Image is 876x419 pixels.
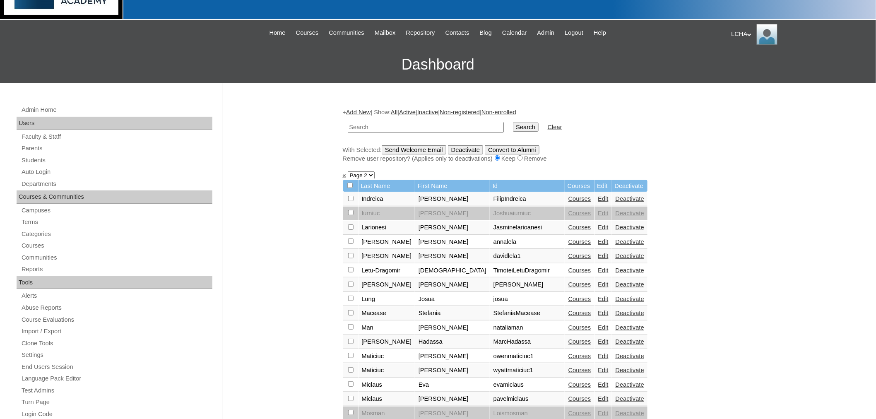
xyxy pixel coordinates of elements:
span: Calendar [502,28,527,38]
td: [PERSON_NAME] [359,335,415,349]
a: Courses [568,338,591,345]
td: owenmaticiuc1 [490,349,565,364]
a: Deactivate [616,410,644,417]
td: FilipIndreica [490,192,565,206]
td: Lung [359,292,415,306]
td: [PERSON_NAME] [415,278,490,292]
td: Indreica [359,192,415,206]
td: [PERSON_NAME] [490,278,565,292]
a: Campuses [21,205,212,216]
a: Blog [476,28,496,38]
a: Test Admins [21,385,212,396]
span: Communities [329,28,364,38]
a: Courses [568,253,591,259]
a: Communities [325,28,368,38]
a: Abuse Reports [21,303,212,313]
a: Non-enrolled [481,109,516,116]
a: Edit [598,296,609,302]
a: Alerts [21,291,212,301]
a: Courses [292,28,323,38]
div: Tools [17,276,212,289]
span: Mailbox [375,28,396,38]
a: Courses [568,310,591,316]
a: Edit [598,210,609,217]
div: Courses & Communities [17,190,212,204]
div: With Selected: [343,145,753,163]
td: josua [490,292,565,306]
a: Communities [21,253,212,263]
a: Faculty & Staff [21,132,212,142]
a: Courses [568,367,591,373]
td: [DEMOGRAPHIC_DATA] [415,264,490,278]
td: evamiclaus [490,378,565,392]
a: Edit [598,395,609,402]
a: Deactivate [616,338,644,345]
td: Stefania [415,306,490,320]
td: Edit [595,180,612,192]
td: [PERSON_NAME] [415,321,490,335]
a: Courses [568,238,591,245]
a: Deactivate [616,367,644,373]
td: [PERSON_NAME] [415,221,490,235]
td: [PERSON_NAME] [415,207,490,221]
a: Calendar [498,28,531,38]
a: Deactivate [616,267,644,274]
a: Parents [21,143,212,154]
a: Deactivate [616,281,644,288]
td: pavelmiclaus [490,392,565,406]
a: Settings [21,350,212,360]
div: Remove user repository? (Applies only to deactivations) Keep Remove [343,154,753,163]
span: Repository [406,28,435,38]
div: LCHA [732,24,868,45]
a: Deactivate [616,296,644,302]
td: Jasminelarioanesi [490,221,565,235]
td: [PERSON_NAME] [415,235,490,249]
span: Courses [296,28,319,38]
td: Josua [415,292,490,306]
span: Home [270,28,286,38]
a: Mailbox [371,28,400,38]
h3: Dashboard [4,46,872,83]
a: Courses [568,353,591,359]
div: + | Show: | | | | [343,108,753,163]
a: « [343,172,346,178]
td: [PERSON_NAME] [415,392,490,406]
a: Edit [598,267,609,274]
td: Eva [415,378,490,392]
td: Macease [359,306,415,320]
a: Deactivate [616,395,644,402]
a: Deactivate [616,195,644,202]
a: Courses [21,241,212,251]
td: Courses [565,180,594,192]
span: Help [594,28,606,38]
input: Convert to Alumni [485,145,539,154]
td: [PERSON_NAME] [415,249,490,263]
td: Larionesi [359,221,415,235]
td: [PERSON_NAME] [415,192,490,206]
a: Deactivate [616,381,644,388]
a: Deactivate [616,238,644,245]
a: Courses [568,410,591,417]
a: Admin Home [21,105,212,115]
a: Courses [568,195,591,202]
a: Add New [346,109,371,116]
a: Edit [598,353,609,359]
span: Admin [537,28,555,38]
a: Courses [568,395,591,402]
a: Edit [598,310,609,316]
a: Departments [21,179,212,189]
td: StefaniaMacease [490,306,565,320]
td: Man [359,321,415,335]
td: nataliaman [490,321,565,335]
td: TimoteiLetuDragomir [490,264,565,278]
a: Contacts [441,28,474,38]
input: Search [348,122,504,133]
a: Active [399,109,416,116]
a: Deactivate [616,310,644,316]
a: Clear [548,124,562,130]
span: Contacts [445,28,469,38]
a: Clone Tools [21,338,212,349]
a: Auto Login [21,167,212,177]
td: Joshuaiurniuc [490,207,565,221]
a: Edit [598,195,609,202]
